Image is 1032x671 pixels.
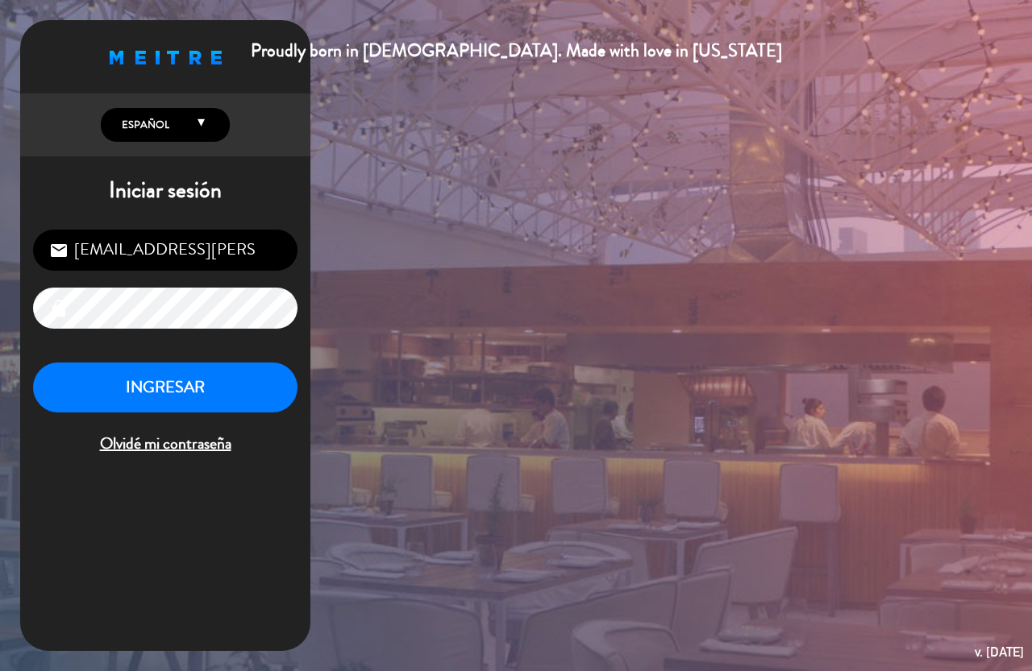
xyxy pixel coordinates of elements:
span: Español [118,117,169,133]
h1: Iniciar sesión [20,177,310,205]
input: Correo Electrónico [33,230,298,271]
i: lock [49,299,69,318]
i: email [49,241,69,260]
span: Olvidé mi contraseña [33,431,298,458]
div: v. [DATE] [975,641,1024,663]
button: INGRESAR [33,362,298,413]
